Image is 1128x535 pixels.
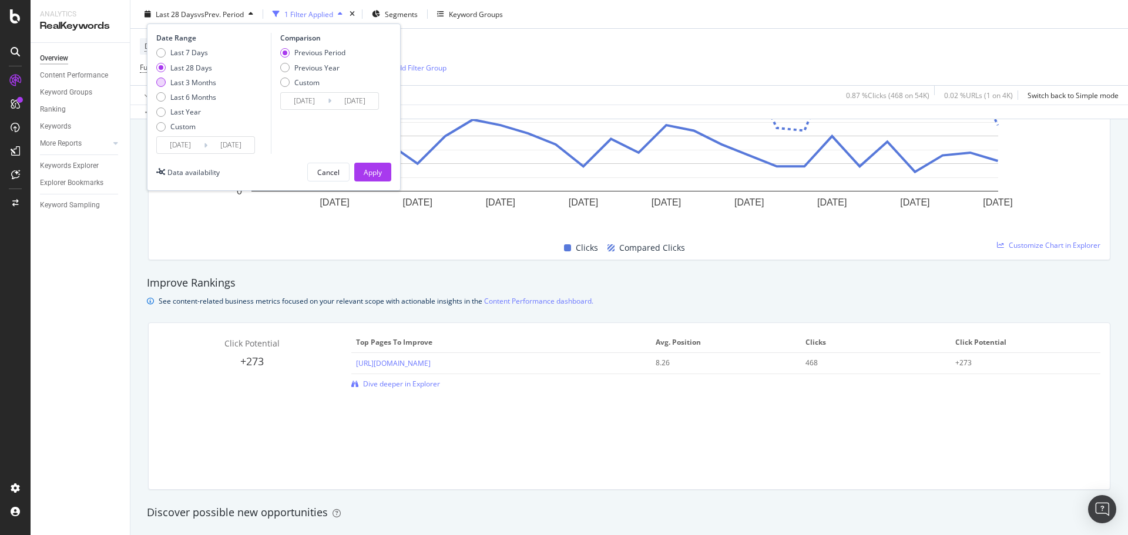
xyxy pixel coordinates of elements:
input: End Date [207,137,254,153]
a: Customize Chart in Explorer [997,240,1100,250]
div: Discover possible new opportunities [147,505,1112,520]
div: 468 [805,358,932,368]
div: Last 3 Months [170,77,216,87]
span: Full URL [140,62,166,72]
button: 1 Filter Applied [268,5,347,23]
div: Previous Period [294,48,345,58]
text: [DATE] [734,197,764,207]
a: Ranking [40,103,122,116]
input: Start Date [157,137,204,153]
span: Segments [385,9,418,19]
span: Last 28 Days [156,9,197,19]
div: Custom [294,77,320,87]
a: Overview [40,52,122,65]
text: [DATE] [900,197,929,207]
span: Device [145,41,167,51]
button: Apply [354,163,391,181]
a: Content Performance dashboard. [484,295,593,307]
div: Keyword Sampling [40,199,100,211]
span: Clicks [805,337,943,348]
a: Keyword Sampling [40,199,122,211]
text: [DATE] [486,197,515,207]
div: +273 [955,358,1082,368]
div: Previous Year [280,62,345,72]
div: 0.02 % URLs ( 1 on 4K ) [944,90,1013,100]
text: 0 [237,186,242,196]
div: Last 3 Months [156,77,216,87]
input: Start Date [281,93,328,109]
div: Overview [40,52,68,65]
div: Custom [156,122,216,132]
div: Custom [170,122,196,132]
span: Compared Clicks [619,241,685,255]
div: Keywords Explorer [40,160,99,172]
a: Content Performance [40,69,122,82]
div: Apply [364,167,382,177]
div: Last Year [156,107,216,117]
a: [URL][DOMAIN_NAME] [356,358,431,368]
div: 0.87 % Clicks ( 468 on 54K ) [846,90,929,100]
div: Last 6 Months [170,92,216,102]
span: vs Prev. Period [197,9,244,19]
a: Keywords Explorer [40,160,122,172]
input: End Date [331,93,378,109]
span: +273 [240,354,264,368]
button: Cancel [307,163,350,181]
text: [DATE] [983,197,1012,207]
div: Last 28 Days [156,62,216,72]
div: More Reports [40,137,82,150]
div: Last 7 Days [156,48,216,58]
div: 1 Filter Applied [284,9,333,19]
div: Switch back to Simple mode [1028,90,1119,100]
button: Last 28 DaysvsPrev. Period [140,5,258,23]
div: Previous Period [280,48,345,58]
div: 8.26 [656,358,782,368]
button: Keyword Groups [432,5,508,23]
a: Explorer Bookmarks [40,177,122,189]
div: Last 7 Days [170,48,208,58]
button: Add Filter Group [377,60,446,75]
span: Top pages to improve [356,337,643,348]
span: Customize Chart in Explorer [1009,240,1100,250]
text: [DATE] [652,197,681,207]
span: Avg. Position [656,337,793,348]
div: Custom [280,77,345,87]
a: Dive deeper in Explorer [351,379,440,389]
text: [DATE] [817,197,847,207]
span: Click Potential [224,338,280,349]
div: See content-related business metrics focused on your relevant scope with actionable insights in the [159,295,593,307]
button: Apply [140,86,174,105]
span: Clicks [576,241,598,255]
div: Last Year [170,107,201,117]
div: RealKeywords [40,19,120,33]
span: Dive deeper in Explorer [363,379,440,389]
div: Ranking [40,103,66,116]
div: Last 6 Months [156,92,216,102]
a: More Reports [40,137,110,150]
button: Segments [367,5,422,23]
div: Open Intercom Messenger [1088,495,1116,523]
text: [DATE] [403,197,432,207]
span: Click Potential [955,337,1093,348]
div: Data availability [167,167,220,177]
div: Keywords [40,120,71,133]
text: [DATE] [569,197,598,207]
a: Keywords [40,120,122,133]
text: [DATE] [320,197,349,207]
div: Analytics [40,9,120,19]
div: Date Range [156,33,268,43]
div: Content Performance [40,69,108,82]
div: Previous Year [294,62,340,72]
div: Add Filter Group [393,62,446,72]
div: Keyword Groups [40,86,92,99]
div: Keyword Groups [449,9,503,19]
button: Switch back to Simple mode [1023,86,1119,105]
div: Cancel [317,167,340,177]
svg: A chart. [158,20,1092,227]
div: Last 28 Days [170,62,212,72]
div: info banner [147,295,1112,307]
div: times [347,8,357,20]
a: Keyword Groups [40,86,122,99]
div: Explorer Bookmarks [40,177,103,189]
